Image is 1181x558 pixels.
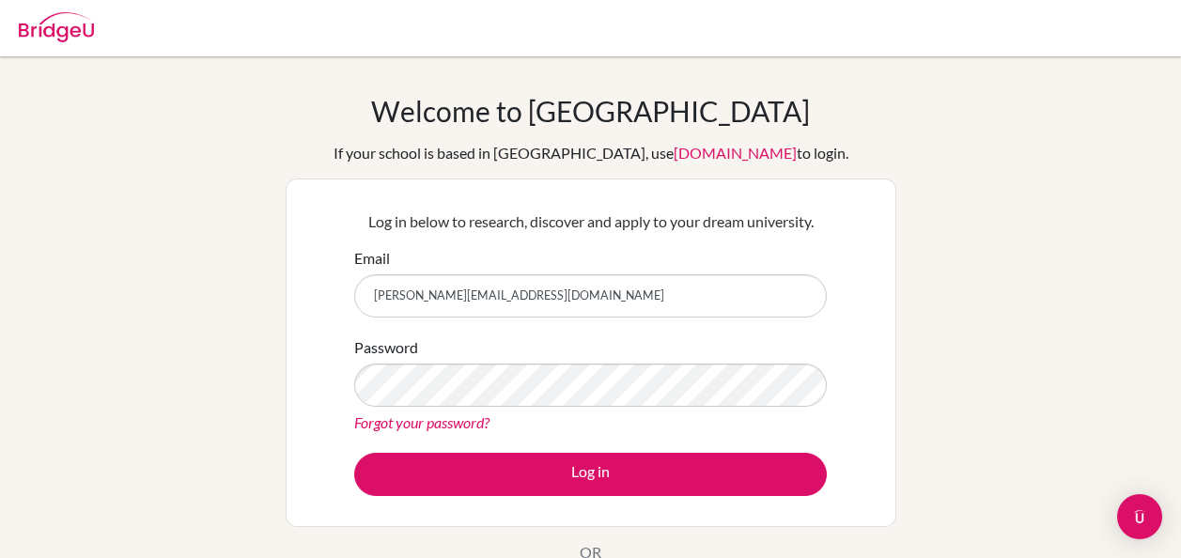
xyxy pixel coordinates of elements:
button: Log in [354,453,827,496]
label: Email [354,247,390,270]
div: If your school is based in [GEOGRAPHIC_DATA], use to login. [334,142,848,164]
h1: Welcome to [GEOGRAPHIC_DATA] [371,94,810,128]
label: Password [354,336,418,359]
a: Forgot your password? [354,413,489,431]
div: Open Intercom Messenger [1117,494,1162,539]
p: Log in below to research, discover and apply to your dream university. [354,210,827,233]
img: Bridge-U [19,12,94,42]
a: [DOMAIN_NAME] [674,144,797,162]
